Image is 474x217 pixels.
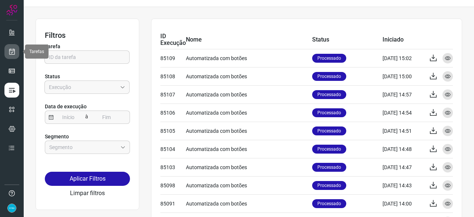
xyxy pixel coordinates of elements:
[92,111,121,124] input: Fim
[45,103,130,111] p: Data de execução
[186,176,312,194] td: Automatizada com botões
[383,194,423,213] td: [DATE] 14:00
[383,158,423,176] td: [DATE] 14:47
[186,158,312,176] td: Automatizada com botões
[45,73,130,80] p: Status
[383,31,423,49] td: Iniciado
[186,85,312,103] td: Automatizada com botões
[45,31,130,40] h3: Filtros
[186,194,312,213] td: Automatizada com botões
[312,90,346,99] p: Processado
[160,103,186,122] td: 85106
[83,110,90,124] span: à
[160,194,186,213] td: 85091
[383,49,423,67] td: [DATE] 15:02
[54,111,83,124] input: Início
[312,108,346,117] p: Processado
[49,141,117,154] input: Segmento
[29,49,44,54] span: Tarefas
[312,199,346,208] p: Processado
[45,172,130,186] button: Aplicar Filtros
[7,204,16,213] img: 4352b08165ebb499c4ac5b335522ff74.png
[312,181,346,190] p: Processado
[312,163,346,172] p: Processado
[383,85,423,103] td: [DATE] 14:57
[186,140,312,158] td: Automatizada com botões
[186,31,312,49] td: Nome
[160,31,186,49] td: ID Execução
[160,158,186,176] td: 85103
[45,43,130,50] p: Tarefa
[160,85,186,103] td: 85107
[186,103,312,122] td: Automatizada com botões
[312,54,346,63] p: Processado
[312,72,346,81] p: Processado
[383,176,423,194] td: [DATE] 14:43
[49,51,125,63] input: ID da tarefa
[383,67,423,85] td: [DATE] 15:00
[383,140,423,158] td: [DATE] 14:48
[160,67,186,85] td: 85108
[49,81,117,93] input: Execução
[160,122,186,140] td: 85105
[312,31,383,49] td: Status
[70,189,105,198] button: Limpar filtros
[160,176,186,194] td: 85098
[186,122,312,140] td: Automatizada com botões
[45,133,130,141] p: Segmento
[160,49,186,67] td: 85109
[383,122,423,140] td: [DATE] 14:51
[186,67,312,85] td: Automatizada com botões
[186,49,312,67] td: Automatizada com botões
[160,140,186,158] td: 85104
[6,4,17,16] img: Logo
[383,103,423,122] td: [DATE] 14:54
[312,126,346,135] p: Processado
[312,145,346,154] p: Processado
